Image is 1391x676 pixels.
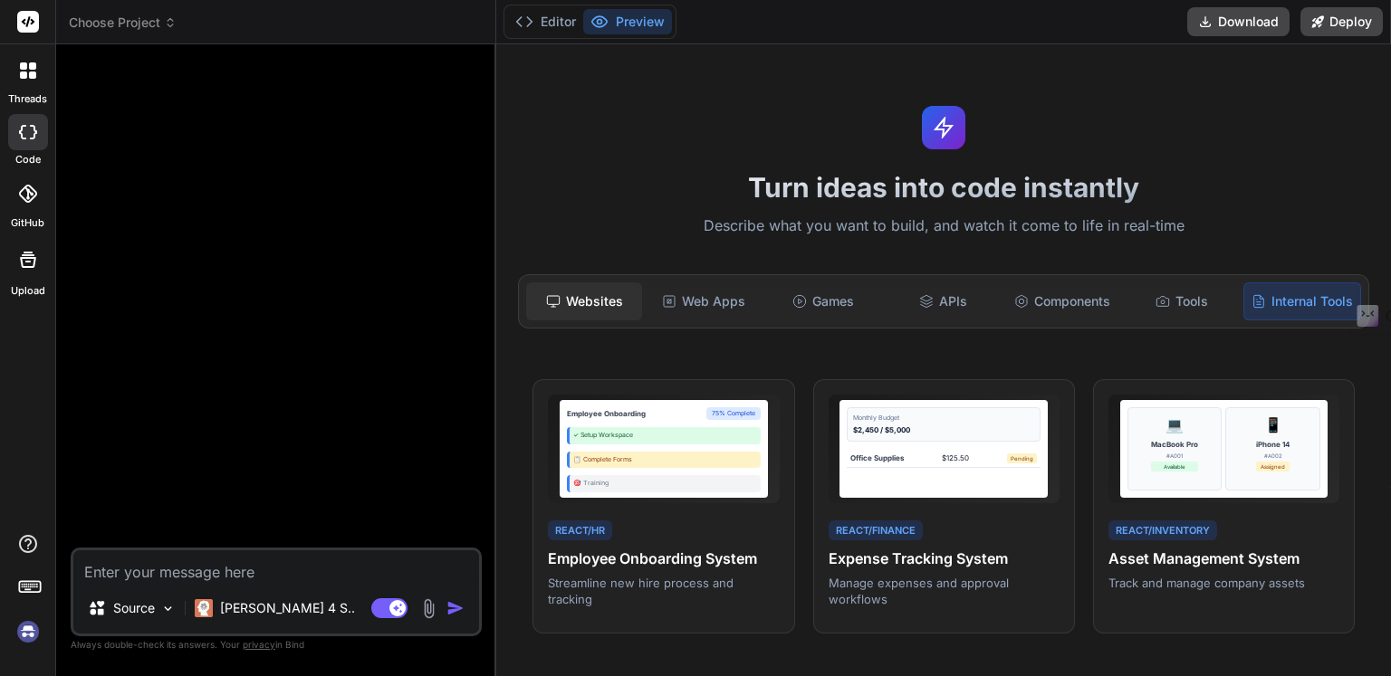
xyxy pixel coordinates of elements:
[113,599,155,617] p: Source
[507,214,1380,238] p: Describe what you want to build, and watch it come to life in real-time
[418,598,439,619] img: attachment
[13,616,43,647] img: signin
[508,9,583,34] button: Editor
[1166,414,1184,435] div: 💻
[829,520,923,541] div: React/Finance
[160,601,176,616] img: Pick Models
[853,424,1034,435] div: $2,450 / $5,000
[69,14,177,32] span: Choose Project
[243,639,275,650] span: privacy
[195,599,213,617] img: Claude 4 Sonnet
[11,215,44,231] label: GitHub
[8,91,47,107] label: threads
[829,575,1060,607] p: Manage expenses and approval workflows
[1124,282,1240,320] div: Tools
[1264,414,1282,435] div: 📱
[567,452,761,469] div: 📋 Complete Forms
[942,452,969,463] div: $125.50
[1256,452,1290,460] div: #A002
[1151,439,1198,450] div: MacBook Pro
[853,414,1034,424] div: Monthly Budget
[1256,439,1290,450] div: iPhone 14
[567,408,646,419] div: Employee Onboarding
[1300,7,1383,36] button: Deploy
[507,171,1380,204] h1: Turn ideas into code instantly
[1187,7,1290,36] button: Download
[1243,282,1361,320] div: Internal Tools
[548,575,779,607] p: Streamline new hire process and tracking
[548,547,779,569] h4: Employee Onboarding System
[1151,452,1198,460] div: #A001
[1256,462,1290,471] div: Assigned
[1004,282,1120,320] div: Components
[829,547,1060,569] h4: Expense Tracking System
[850,452,904,463] div: Office Supplies
[1108,520,1217,541] div: React/Inventory
[11,283,45,299] label: Upload
[567,427,761,444] div: ✓ Setup Workspace
[71,636,482,653] p: Always double-check its answers. Your in Bind
[1108,575,1339,591] p: Track and manage company assets
[567,475,761,492] div: 🎯 Training
[15,152,41,167] label: code
[1007,453,1037,463] div: Pending
[548,520,612,541] div: React/HR
[526,282,642,320] div: Websites
[446,599,465,617] img: icon
[646,282,762,320] div: Web Apps
[885,282,1001,320] div: APIs
[1108,547,1339,569] h4: Asset Management System
[220,599,355,617] p: [PERSON_NAME] 4 S..
[1151,462,1198,471] div: Available
[765,282,881,320] div: Games
[583,9,672,34] button: Preview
